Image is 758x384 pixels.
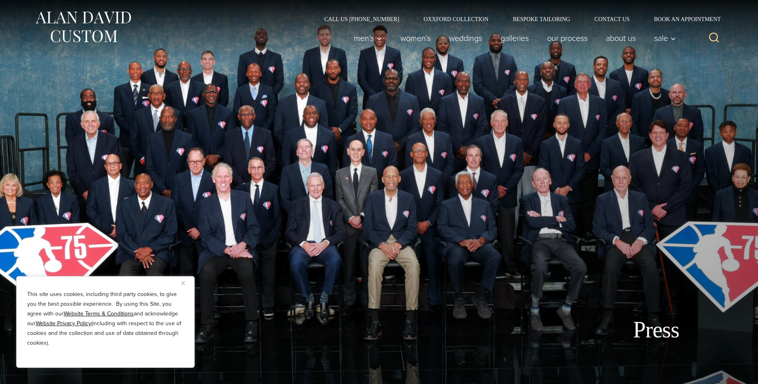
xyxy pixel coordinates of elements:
a: Bespoke Tailoring [500,16,582,22]
button: Close [181,278,191,288]
a: Contact Us [582,16,642,22]
img: Alan David Custom [34,9,132,45]
a: Our Process [538,30,597,46]
a: About Us [597,30,645,46]
a: Call Us [PHONE_NUMBER] [312,16,412,22]
img: Close [181,281,185,285]
a: Book an Appointment [642,16,724,22]
a: Galleries [491,30,538,46]
span: Men’s [354,34,382,42]
nav: Primary Navigation [344,30,680,46]
a: Oxxford Collection [411,16,500,22]
span: Sale [654,34,676,42]
h1: Press [633,316,679,343]
nav: Secondary Navigation [312,16,724,22]
button: View Search Form [704,28,724,48]
a: Website Privacy Policy [36,319,91,328]
a: weddings [440,30,491,46]
a: Women’s [391,30,440,46]
a: Website Terms & Conditions [64,309,134,318]
p: This site uses cookies, including third party cookies, to give you the best possible experience. ... [27,290,184,348]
